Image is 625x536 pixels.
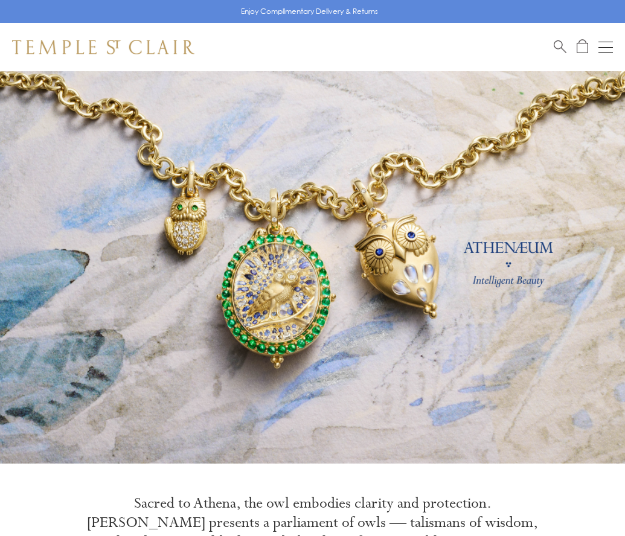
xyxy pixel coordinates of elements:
a: Open Shopping Bag [577,39,588,54]
p: Enjoy Complimentary Delivery & Returns [241,5,378,18]
img: Temple St. Clair [12,40,194,54]
button: Open navigation [598,40,613,54]
a: Search [554,39,566,54]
